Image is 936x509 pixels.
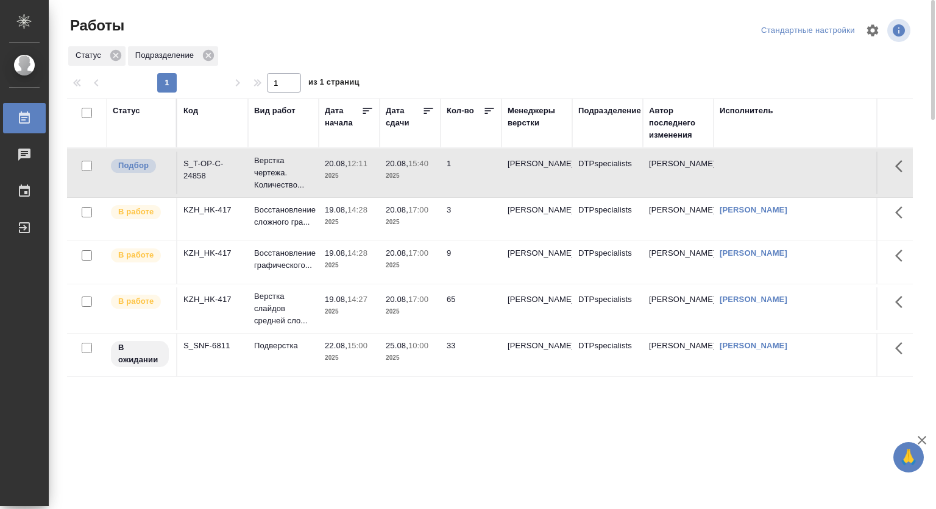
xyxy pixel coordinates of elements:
button: Здесь прячутся важные кнопки [888,241,917,270]
p: 2025 [325,216,374,228]
td: DTPspecialists [572,287,643,330]
p: Восстановление графического... [254,247,313,272]
div: Дата сдачи [386,105,422,129]
p: 17:00 [408,205,428,214]
p: 25.08, [386,341,408,350]
td: DTPspecialists [572,198,643,240]
button: Здесь прячутся важные кнопки [888,334,917,363]
div: split button [758,21,858,40]
p: 14:27 [347,295,367,304]
td: [PERSON_NAME] [643,241,714,284]
td: DTPspecialists [572,334,643,376]
div: KZH_HK-417 [183,293,242,306]
p: 19.08, [325,248,347,258]
button: Здесь прячутся важные кнопки [888,198,917,227]
p: 15:00 [347,341,367,350]
a: [PERSON_NAME] [720,248,787,258]
p: 22.08, [325,341,347,350]
span: Настроить таблицу [858,16,887,45]
a: [PERSON_NAME] [720,205,787,214]
td: [PERSON_NAME] [643,287,714,330]
span: Работы [67,16,124,35]
p: [PERSON_NAME] [508,340,566,352]
div: KZH_HK-417 [183,204,242,216]
p: Восстановление сложного гра... [254,204,313,228]
p: 20.08, [386,295,408,304]
div: Дата начала [325,105,361,129]
p: Статус [76,49,105,61]
a: [PERSON_NAME] [720,341,787,350]
div: Исполнитель назначен, приступать к работе пока рано [110,340,170,368]
p: 20.08, [386,159,408,168]
p: 20.08, [386,248,408,258]
div: KZH_HK-417 [183,247,242,259]
p: [PERSON_NAME] [508,158,566,170]
div: S_T-OP-C-24858 [183,158,242,182]
p: [PERSON_NAME] [508,247,566,259]
div: Исполнитель [720,105,773,117]
p: 2025 [386,306,434,318]
p: 14:28 [347,248,367,258]
div: Подразделение [128,46,218,66]
td: [PERSON_NAME] [643,334,714,376]
p: 2025 [386,259,434,272]
td: 1 [441,152,502,194]
p: Верстка слайдов средней сло... [254,290,313,327]
button: Здесь прячутся важные кнопки [888,152,917,181]
span: из 1 страниц [308,75,360,93]
td: 65 [441,287,502,330]
div: Статус [113,105,140,117]
p: Подразделение [135,49,198,61]
p: В работе [118,206,154,218]
p: В работе [118,249,154,261]
p: Подверстка [254,340,313,352]
p: 20.08, [386,205,408,214]
td: [PERSON_NAME] [643,152,714,194]
p: 2025 [325,170,374,182]
div: Можно подбирать исполнителей [110,158,170,174]
div: Исполнитель выполняет работу [110,247,170,264]
p: 2025 [325,352,374,364]
p: [PERSON_NAME] [508,293,566,306]
p: Подбор [118,160,149,172]
p: 20.08, [325,159,347,168]
div: S_SNF-6811 [183,340,242,352]
p: 2025 [386,216,434,228]
td: 33 [441,334,502,376]
p: 2025 [325,259,374,272]
div: Исполнитель выполняет работу [110,204,170,220]
button: 🙏 [893,442,924,472]
td: 3 [441,198,502,240]
p: 17:00 [408,295,428,304]
a: [PERSON_NAME] [720,295,787,304]
p: 12:11 [347,159,367,168]
p: 10:00 [408,341,428,350]
div: Вид работ [254,105,296,117]
div: Менеджеры верстки [508,105,566,129]
td: 9 [441,241,502,284]
p: В ожидании [118,342,161,366]
div: Подразделение [578,105,641,117]
p: 17:00 [408,248,428,258]
button: Здесь прячутся важные кнопки [888,287,917,317]
div: Исполнитель выполняет работу [110,293,170,310]
span: Посмотреть информацию [887,19,913,42]
p: 2025 [386,170,434,182]
div: Автор последнего изменения [649,105,707,141]
p: 19.08, [325,205,347,214]
p: 14:28 [347,205,367,214]
div: Кол-во [447,105,474,117]
p: 15:40 [408,159,428,168]
p: 2025 [386,352,434,364]
td: DTPspecialists [572,241,643,284]
span: 🙏 [898,444,919,470]
p: В работе [118,295,154,307]
div: Статус [68,46,126,66]
td: [PERSON_NAME] [643,198,714,240]
td: DTPspecialists [572,152,643,194]
p: 19.08, [325,295,347,304]
div: Код [183,105,198,117]
p: 2025 [325,306,374,318]
p: [PERSON_NAME] [508,204,566,216]
p: Верстка чертежа. Количество... [254,155,313,191]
